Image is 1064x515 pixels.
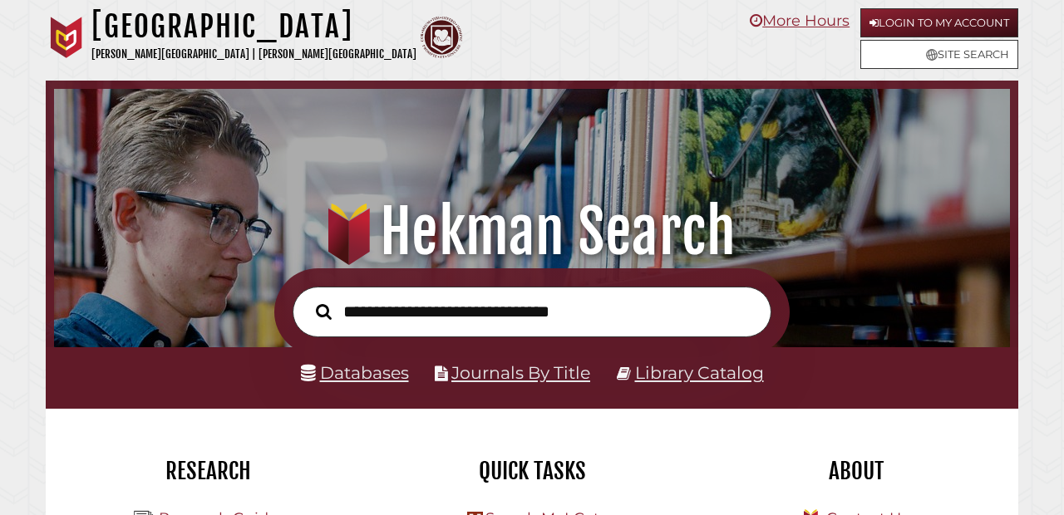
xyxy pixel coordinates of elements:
p: [PERSON_NAME][GEOGRAPHIC_DATA] | [PERSON_NAME][GEOGRAPHIC_DATA] [91,45,416,64]
a: More Hours [750,12,850,30]
a: Site Search [860,40,1018,69]
img: Calvin University [46,17,87,58]
h2: About [707,457,1006,485]
h2: Quick Tasks [382,457,682,485]
a: Library Catalog [635,362,764,383]
a: Databases [301,362,409,383]
h1: [GEOGRAPHIC_DATA] [91,8,416,45]
a: Journals By Title [451,362,590,383]
h2: Research [58,457,357,485]
a: Login to My Account [860,8,1018,37]
i: Search [316,303,332,320]
h1: Hekman Search [70,195,994,268]
button: Search [308,299,340,323]
img: Calvin Theological Seminary [421,17,462,58]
